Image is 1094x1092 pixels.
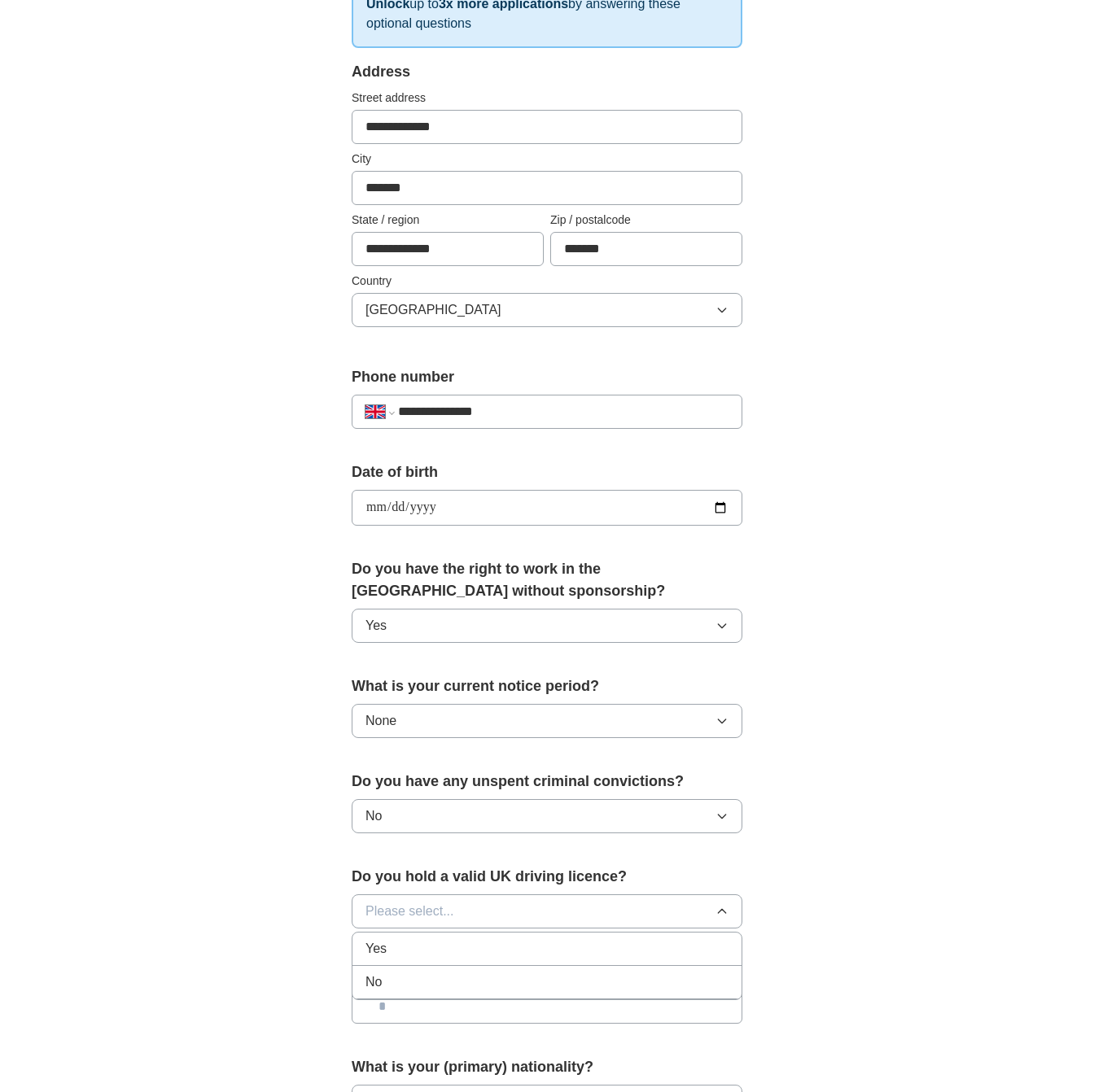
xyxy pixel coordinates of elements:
label: Do you have the right to work in the [GEOGRAPHIC_DATA] without sponsorship? [352,558,742,602]
label: Do you hold a valid UK driving licence? [352,866,742,888]
label: Do you have any unspent criminal convictions? [352,771,742,793]
span: Please select... [365,902,454,921]
span: None [365,711,396,731]
label: State / region [352,212,544,229]
span: No [365,806,382,826]
button: [GEOGRAPHIC_DATA] [352,293,742,327]
span: [GEOGRAPHIC_DATA] [365,300,501,320]
label: Country [352,273,742,290]
span: Yes [365,616,387,636]
button: None [352,704,742,738]
button: Yes [352,609,742,643]
label: Zip / postalcode [550,212,742,229]
label: Date of birth [352,461,742,483]
span: No [365,972,382,992]
label: Street address [352,90,742,107]
label: What is your (primary) nationality? [352,1056,742,1078]
button: Please select... [352,894,742,928]
label: Phone number [352,366,742,388]
button: No [352,799,742,833]
label: City [352,151,742,168]
label: What is your current notice period? [352,675,742,697]
span: Yes [365,939,387,959]
div: Address [352,61,742,83]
